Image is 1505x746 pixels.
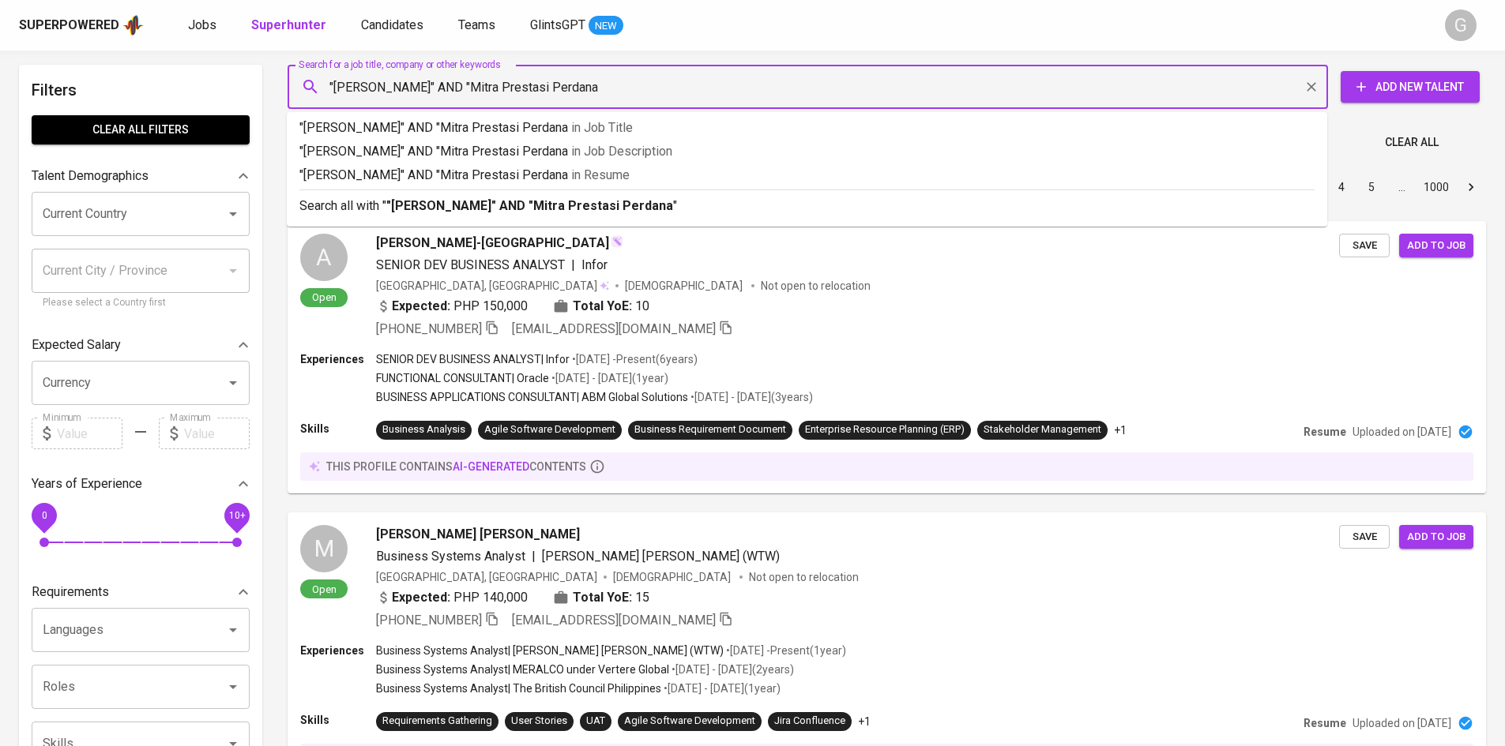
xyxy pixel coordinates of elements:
[635,297,649,316] span: 10
[571,256,575,275] span: |
[299,118,1315,137] p: "[PERSON_NAME]" AND "Mitra Prestasi Perdana
[669,662,794,677] p: • [DATE] - [DATE] ( 2 years )
[300,351,376,367] p: Experiences
[300,421,376,437] p: Skills
[1300,76,1323,98] button: Clear
[573,297,632,316] b: Total YoE:
[300,525,348,572] div: M
[581,257,608,272] span: Infor
[1339,234,1390,258] button: Save
[1419,174,1454,200] button: Go to page 1000
[570,351,698,367] p: • [DATE] - Present ( 6 years )
[376,321,482,336] span: [PHONE_NUMBER]
[32,336,121,354] p: Expected Salary
[376,278,609,294] div: [GEOGRAPHIC_DATA], [GEOGRAPHIC_DATA]
[32,77,250,103] h6: Filters
[688,389,813,405] p: • [DATE] - [DATE] ( 3 years )
[43,295,239,311] p: Please select a Country first
[634,422,786,437] div: Business Requirement Document
[1445,9,1477,41] div: G
[1385,133,1439,152] span: Clear All
[392,297,450,316] b: Expected:
[624,714,755,729] div: Agile Software Development
[453,460,529,473] span: AI-generated
[512,321,716,336] span: [EMAIL_ADDRESS][DOMAIN_NAME]
[32,468,250,500] div: Years of Experience
[1379,128,1445,157] button: Clear All
[392,588,450,607] b: Expected:
[805,422,965,437] div: Enterprise Resource Planning (ERP)
[1353,424,1451,440] p: Uploaded on [DATE]
[571,144,672,159] span: in Job Description
[57,418,122,449] input: Value
[32,576,250,608] div: Requirements
[376,525,580,544] span: [PERSON_NAME] [PERSON_NAME]
[1347,237,1382,255] span: Save
[299,142,1315,161] p: "[PERSON_NAME]" AND "Mitra Prestasi Perdana
[376,549,525,564] span: Business Systems Analyst
[32,160,250,192] div: Talent Demographics
[625,278,745,294] span: [DEMOGRAPHIC_DATA]
[984,422,1101,437] div: Stakeholder Management
[1399,525,1473,549] button: Add to job
[382,422,465,437] div: Business Analysis
[222,372,244,394] button: Open
[1304,715,1346,731] p: Resume
[589,18,623,34] span: NEW
[1304,424,1346,440] p: Resume
[251,17,326,32] b: Superhunter
[376,297,528,316] div: PHP 150,000
[458,16,499,36] a: Teams
[1114,422,1127,438] p: +1
[32,329,250,361] div: Expected Salary
[122,13,144,37] img: app logo
[749,569,859,585] p: Not open to relocation
[549,370,668,386] p: • [DATE] - [DATE] ( 1 year )
[41,510,47,521] span: 0
[542,549,780,564] span: [PERSON_NAME] [PERSON_NAME] (WTW)
[458,17,495,32] span: Teams
[530,17,585,32] span: GlintsGPT
[571,120,633,135] span: in Job Title
[1329,174,1354,200] button: Go to page 4
[288,221,1486,493] a: AOpen[PERSON_NAME]-[GEOGRAPHIC_DATA]SENIOR DEV BUSINESS ANALYST|Infor[GEOGRAPHIC_DATA], [GEOGRAPH...
[19,17,119,35] div: Superpowered
[306,291,343,304] span: Open
[299,197,1315,216] p: Search all with " "
[484,422,615,437] div: Agile Software Development
[222,619,244,641] button: Open
[1341,71,1480,103] button: Add New Talent
[530,16,623,36] a: GlintsGPT NEW
[661,680,781,696] p: • [DATE] - [DATE] ( 1 year )
[761,278,871,294] p: Not open to relocation
[382,714,492,729] div: Requirements Gathering
[376,569,597,585] div: [GEOGRAPHIC_DATA], [GEOGRAPHIC_DATA]
[1353,715,1451,731] p: Uploaded on [DATE]
[376,234,609,253] span: [PERSON_NAME]-[GEOGRAPHIC_DATA]
[32,167,149,186] p: Talent Demographics
[573,588,632,607] b: Total YoE:
[1458,174,1484,200] button: Go to next page
[635,588,649,607] span: 15
[222,676,244,698] button: Open
[19,13,144,37] a: Superpoweredapp logo
[376,662,669,677] p: Business Systems Analyst | MERALCO under Vertere Global
[1359,174,1384,200] button: Go to page 5
[511,714,567,729] div: User Stories
[326,459,586,474] p: this profile contains contents
[376,643,724,658] p: Business Systems Analyst | [PERSON_NAME] [PERSON_NAME] (WTW)
[858,714,871,729] p: +1
[611,235,623,248] img: magic_wand.svg
[376,680,661,696] p: Business Systems Analyst | The British Council Philippines
[376,389,688,405] p: BUSINESS APPLICATIONS CONSULTANT | ABM Global Solutions
[376,588,528,607] div: PHP 140,000
[251,16,329,36] a: Superhunter
[1206,174,1486,200] nav: pagination navigation
[188,17,216,32] span: Jobs
[222,203,244,225] button: Open
[1399,234,1473,258] button: Add to job
[300,712,376,728] p: Skills
[376,257,565,272] span: SENIOR DEV BUSINESS ANALYST
[361,16,427,36] a: Candidates
[774,714,845,729] div: Jira Confluence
